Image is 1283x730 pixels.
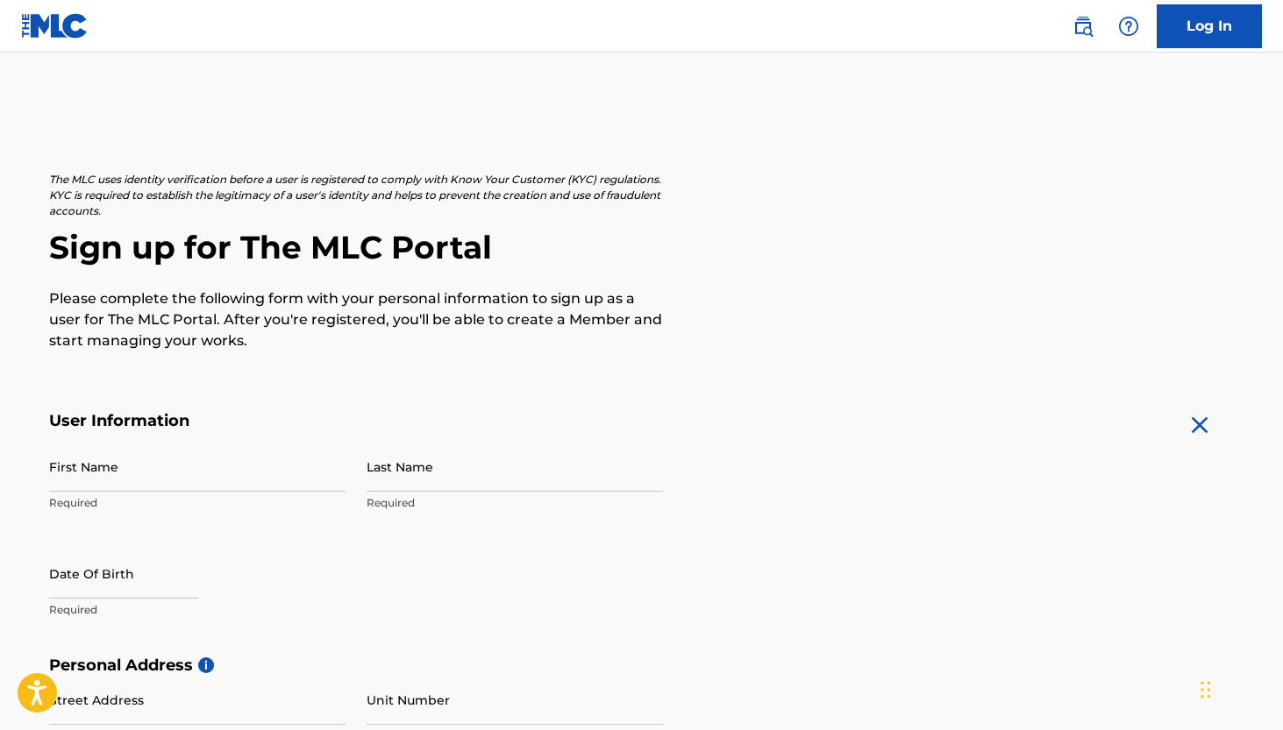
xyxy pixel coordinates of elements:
p: Please complete the following form with your personal information to sign up as a user for The ML... [49,288,663,351]
span: i [198,657,214,673]
h5: Personal Address [49,656,1235,676]
img: close [1186,411,1214,439]
p: The MLC uses identity verification before a user is registered to comply with Know Your Customer ... [49,172,663,219]
h2: Sign up for The MLC Portal [49,228,1235,267]
p: Required [367,495,663,511]
img: search [1073,16,1094,37]
h5: User Information [49,411,663,431]
a: Log In [1157,4,1262,48]
a: Public Search [1066,9,1101,44]
p: Required [49,495,346,511]
img: help [1118,16,1139,37]
img: MLC Logo [21,13,89,39]
p: Required [49,602,346,618]
iframe: Chat Widget [1195,646,1283,730]
div: Help [1111,9,1146,44]
div: Drag [1201,663,1211,716]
